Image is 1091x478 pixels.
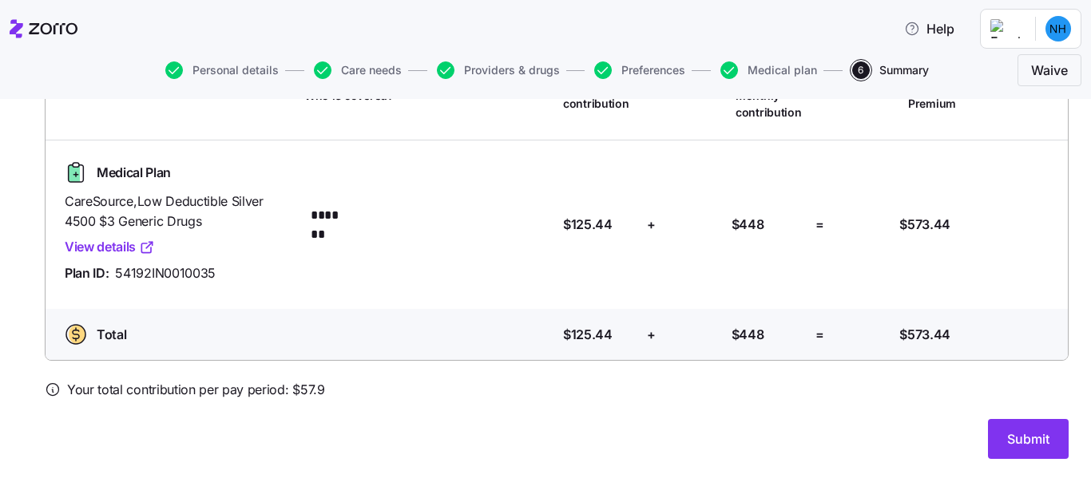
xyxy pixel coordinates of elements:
span: $448 [732,215,764,235]
span: Summary [879,65,929,76]
span: Personal details [192,65,279,76]
span: Care needs [341,65,402,76]
span: Submit [1007,429,1049,448]
img: Employer logo [990,19,1022,38]
span: $125.44 [563,325,613,345]
span: $573.44 [899,215,950,235]
a: Personal details [162,61,279,79]
button: Preferences [594,61,685,79]
span: Waive [1031,61,1068,80]
span: Your total contribution per pay period: $ 57.9 [67,380,325,400]
span: + [647,325,656,345]
button: Help [891,13,967,45]
a: 6Summary [849,61,929,79]
span: = [815,215,824,235]
button: Personal details [165,61,279,79]
a: Preferences [591,61,685,79]
span: + [647,215,656,235]
span: Help [904,19,954,38]
span: CareSource , Low Deductible Silver 4500 $3 Generic Drugs [65,192,292,231]
span: Medical plan [748,65,817,76]
span: = [815,325,824,345]
span: Plan ID: [65,263,109,283]
span: 6 [852,61,870,79]
button: Submit [988,419,1069,459]
button: Medical plan [720,61,817,79]
span: $125.44 [563,215,613,235]
a: Medical plan [717,61,817,79]
span: 54192IN0010035 [115,263,216,283]
button: Providers & drugs [437,61,560,79]
span: Medical Plan [97,163,171,183]
a: Providers & drugs [434,61,560,79]
a: View details [65,237,155,257]
button: 6Summary [852,61,929,79]
span: Total [97,325,126,345]
span: $573.44 [899,325,950,345]
span: Preferences [621,65,685,76]
img: ba0425477396cde6fba21af630087b3a [1045,16,1071,41]
button: Waive [1018,54,1081,86]
span: $448 [732,325,764,345]
span: Providers & drugs [464,65,560,76]
a: Care needs [311,61,402,79]
button: Care needs [314,61,402,79]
